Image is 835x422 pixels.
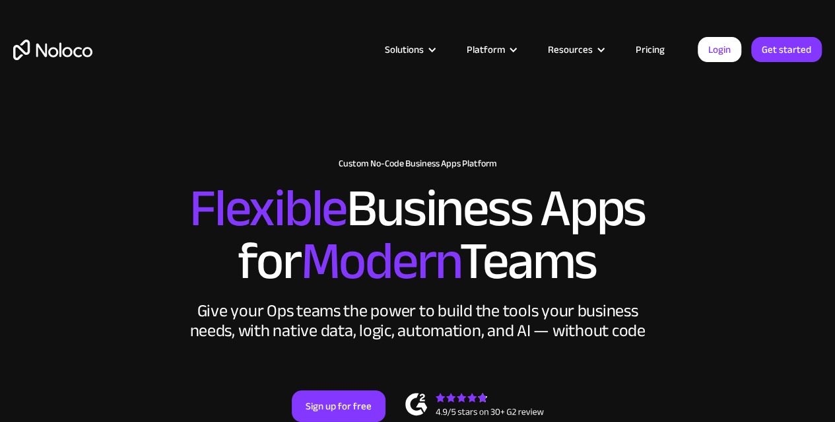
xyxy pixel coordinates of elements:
div: Solutions [385,41,424,58]
div: Solutions [368,41,450,58]
div: Resources [548,41,593,58]
a: Login [698,37,741,62]
span: Modern [300,212,459,310]
div: Platform [450,41,531,58]
div: Give your Ops teams the power to build the tools your business needs, with native data, logic, au... [187,301,649,341]
a: Sign up for free [292,390,385,422]
div: Resources [531,41,619,58]
h1: Custom No-Code Business Apps Platform [13,158,822,169]
a: Get started [751,37,822,62]
a: home [13,40,92,60]
h2: Business Apps for Teams [13,182,822,288]
span: Flexible [189,159,347,258]
a: Pricing [619,41,681,58]
div: Platform [467,41,505,58]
